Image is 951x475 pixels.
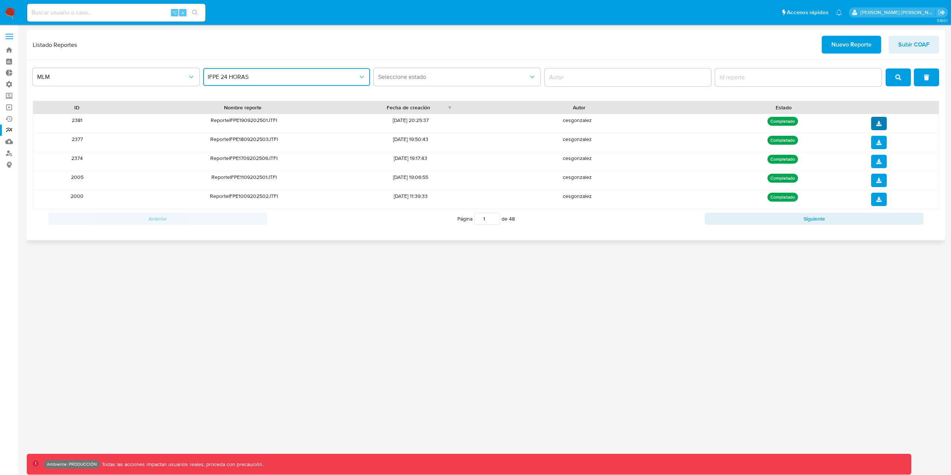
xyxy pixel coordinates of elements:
p: Ambiente: PRODUCCIÓN [47,463,97,466]
button: search-icon [187,7,202,18]
span: s [182,9,184,16]
a: Salir [938,9,945,16]
span: ⌥ [172,9,177,16]
span: Accesos rápidos [787,9,828,16]
p: Todas las acciones impactan usuarios reales, proceda con precaución. [100,461,263,468]
a: Notificaciones [836,9,842,16]
input: Buscar usuario o caso... [27,8,205,17]
p: leidy.martinez@mercadolibre.com.co [860,9,935,16]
